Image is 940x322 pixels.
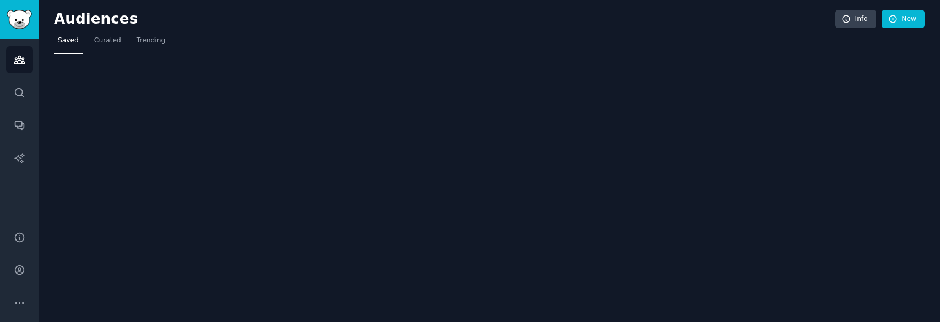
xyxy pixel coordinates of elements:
span: Curated [94,36,121,46]
span: Saved [58,36,79,46]
a: Saved [54,32,83,54]
a: Curated [90,32,125,54]
img: GummySearch logo [7,10,32,29]
a: Info [835,10,876,29]
span: Trending [137,36,165,46]
a: New [882,10,925,29]
h2: Audiences [54,10,835,28]
a: Trending [133,32,169,54]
